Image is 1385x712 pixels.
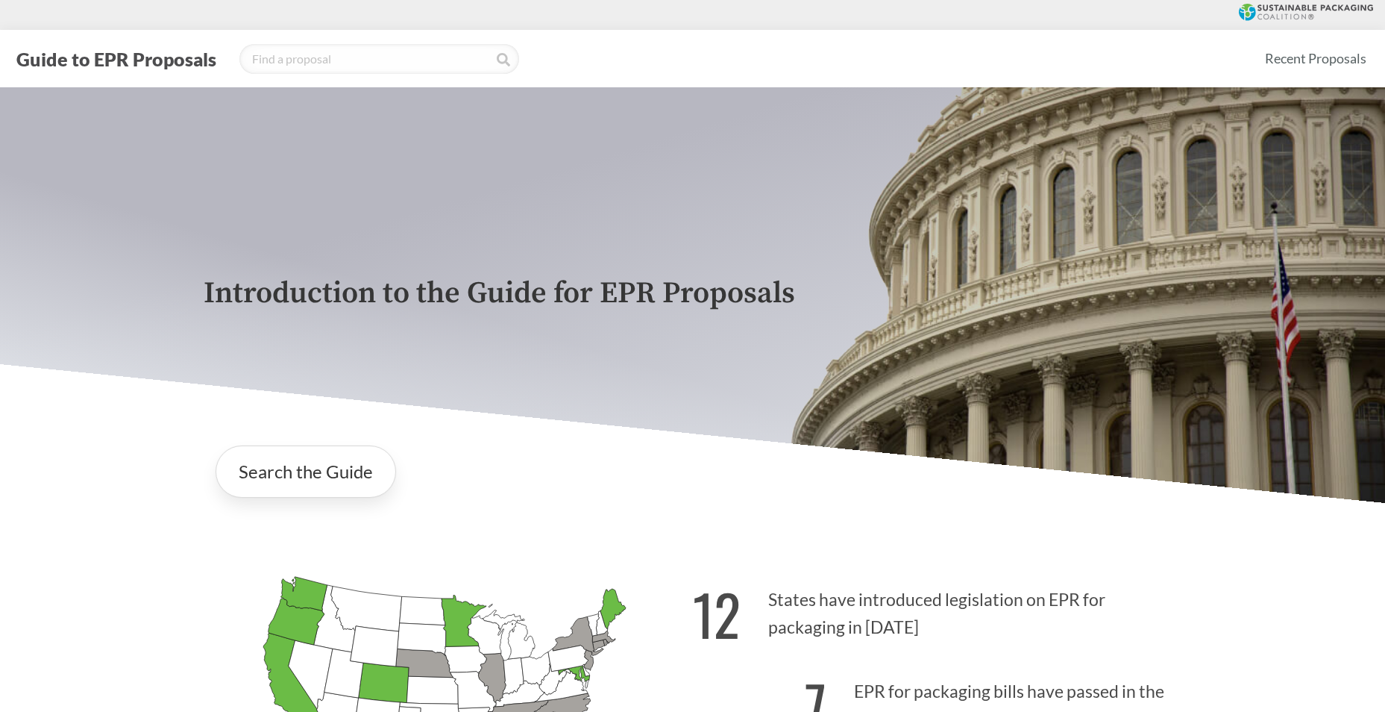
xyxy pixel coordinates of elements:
[693,572,741,655] strong: 12
[12,47,221,71] button: Guide to EPR Proposals
[693,563,1182,655] p: States have introduced legislation on EPR for packaging in [DATE]
[1258,42,1373,75] a: Recent Proposals
[239,44,519,74] input: Find a proposal
[216,446,396,498] a: Search the Guide
[204,277,1182,310] p: Introduction to the Guide for EPR Proposals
